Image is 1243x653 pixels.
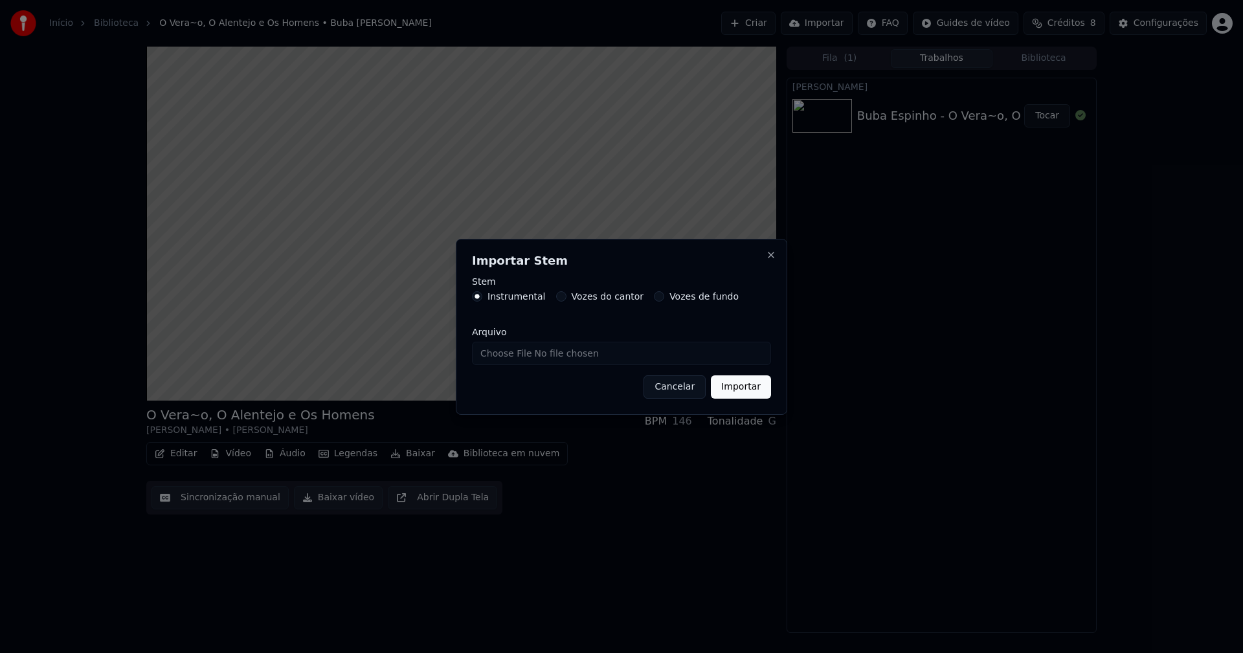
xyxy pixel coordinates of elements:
label: Vozes do cantor [572,292,644,301]
label: Vozes de fundo [669,292,739,301]
label: Instrumental [487,292,546,301]
h2: Importar Stem [472,255,771,267]
label: Stem [472,277,771,286]
button: Cancelar [644,375,706,399]
button: Importar [711,375,771,399]
label: Arquivo [472,327,771,337]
